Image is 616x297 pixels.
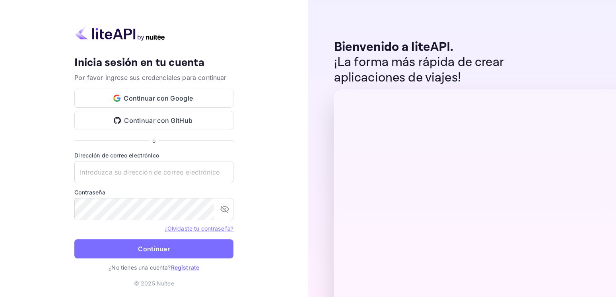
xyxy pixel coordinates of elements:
a: ¿Olvidaste tu contraseña? [165,224,234,232]
button: alternar visibilidad de contraseña [217,201,233,217]
font: Por favor ingrese sus credenciales para continuar [74,74,226,82]
font: Inicia sesión en tu cuenta [74,55,204,70]
font: ¿No tienes una cuenta? [109,264,171,271]
font: © 2025 Nuitee [134,280,174,287]
font: ¡La forma más rápida de crear aplicaciones de viajes! [334,54,503,85]
font: Continuar [138,245,170,253]
button: Continuar con Google [74,89,233,108]
font: Contraseña [74,189,105,196]
button: Continuar con GitHub [74,111,233,130]
font: o [152,137,155,144]
font: ¿Olvidaste tu contraseña? [165,225,234,232]
font: Continuar con GitHub [124,116,192,124]
font: Dirección de correo electrónico [74,152,159,159]
button: Continuar [74,239,233,258]
img: Liteapi [74,25,166,41]
input: Introduzca su dirección de correo electrónico [74,161,233,183]
font: Continuar con Google [124,94,193,102]
font: Bienvenido a liteAPI. [334,39,454,55]
a: Regístrate [171,264,200,271]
